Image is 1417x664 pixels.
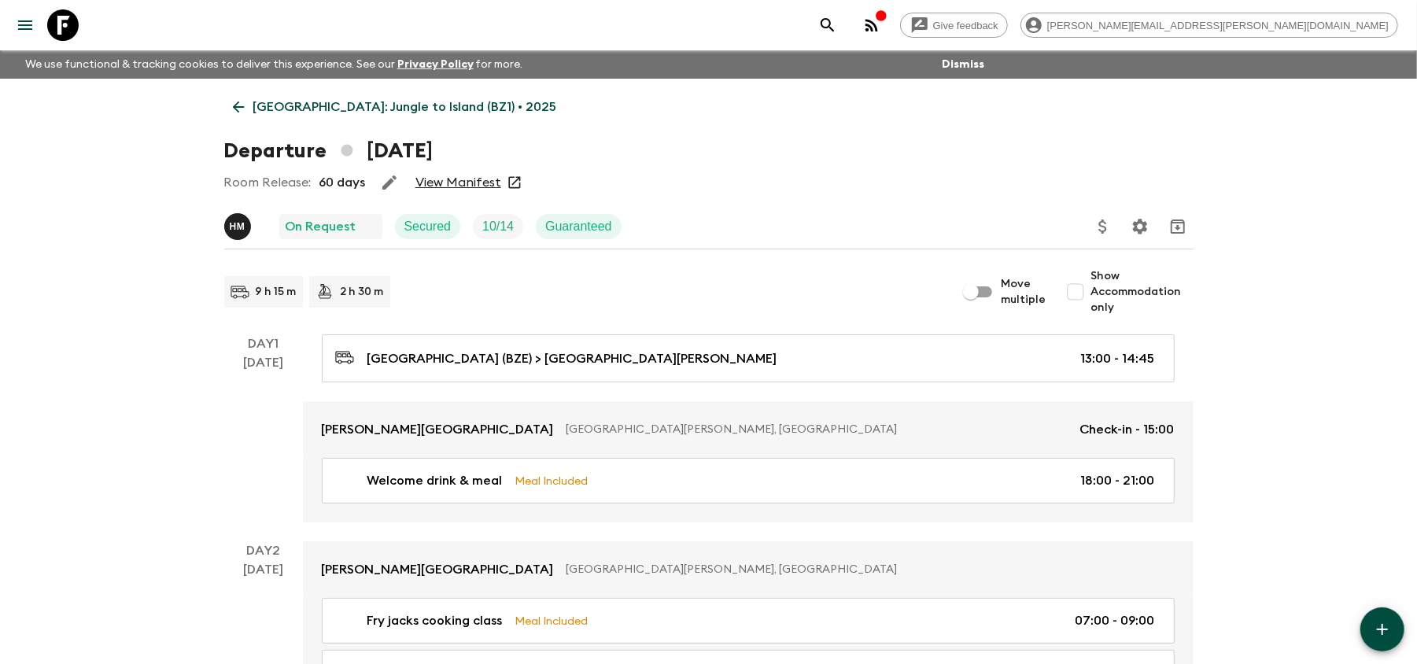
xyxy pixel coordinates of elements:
p: Day 2 [224,541,303,560]
span: Move multiple [1002,276,1047,308]
a: [PERSON_NAME][GEOGRAPHIC_DATA][GEOGRAPHIC_DATA][PERSON_NAME], [GEOGRAPHIC_DATA]Check-in - 15:00 [303,401,1194,458]
p: 18:00 - 21:00 [1081,471,1155,490]
p: 07:00 - 09:00 [1076,611,1155,630]
div: [PERSON_NAME][EMAIL_ADDRESS][PERSON_NAME][DOMAIN_NAME] [1020,13,1398,38]
div: Secured [395,214,461,239]
p: 2 h 30 m [341,284,384,300]
p: Check-in - 15:00 [1080,420,1175,439]
span: Show Accommodation only [1091,268,1194,315]
p: [GEOGRAPHIC_DATA] (BZE) > [GEOGRAPHIC_DATA][PERSON_NAME] [367,349,777,368]
a: [GEOGRAPHIC_DATA]: Jungle to Island (BZ1) • 2025 [224,91,566,123]
a: Privacy Policy [397,59,474,70]
span: [PERSON_NAME][EMAIL_ADDRESS][PERSON_NAME][DOMAIN_NAME] [1039,20,1397,31]
a: Give feedback [900,13,1008,38]
p: Meal Included [515,472,589,489]
p: [PERSON_NAME][GEOGRAPHIC_DATA] [322,420,554,439]
p: 9 h 15 m [256,284,297,300]
p: [PERSON_NAME][GEOGRAPHIC_DATA] [322,560,554,579]
a: [PERSON_NAME][GEOGRAPHIC_DATA][GEOGRAPHIC_DATA][PERSON_NAME], [GEOGRAPHIC_DATA] [303,541,1194,598]
p: On Request [286,217,356,236]
p: [GEOGRAPHIC_DATA]: Jungle to Island (BZ1) • 2025 [253,98,557,116]
p: [GEOGRAPHIC_DATA][PERSON_NAME], [GEOGRAPHIC_DATA] [566,422,1068,437]
a: View Manifest [415,175,501,190]
p: 13:00 - 14:45 [1081,349,1155,368]
p: Meal Included [515,612,589,629]
button: menu [9,9,41,41]
p: 60 days [319,173,366,192]
div: [DATE] [243,353,283,522]
h1: Departure [DATE] [224,135,433,167]
button: Settings [1124,211,1156,242]
a: [GEOGRAPHIC_DATA] (BZE) > [GEOGRAPHIC_DATA][PERSON_NAME]13:00 - 14:45 [322,334,1175,382]
p: 10 / 14 [482,217,514,236]
button: search adventures [812,9,843,41]
p: Fry jacks cooking class [367,611,503,630]
p: Day 1 [224,334,303,353]
button: Dismiss [938,53,988,76]
p: Room Release: [224,173,312,192]
p: [GEOGRAPHIC_DATA][PERSON_NAME], [GEOGRAPHIC_DATA] [566,562,1162,577]
button: HM [224,213,254,240]
button: Archive (Completed, Cancelled or Unsynced Departures only) [1162,211,1194,242]
span: Hob Medina [224,218,254,231]
span: Give feedback [924,20,1007,31]
div: Trip Fill [473,214,523,239]
p: Welcome drink & meal [367,471,503,490]
p: Secured [404,217,452,236]
p: We use functional & tracking cookies to deliver this experience. See our for more. [19,50,530,79]
p: Guaranteed [545,217,612,236]
button: Update Price, Early Bird Discount and Costs [1087,211,1119,242]
p: H M [230,220,245,233]
a: Welcome drink & mealMeal Included18:00 - 21:00 [322,458,1175,504]
a: Fry jacks cooking classMeal Included07:00 - 09:00 [322,598,1175,644]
